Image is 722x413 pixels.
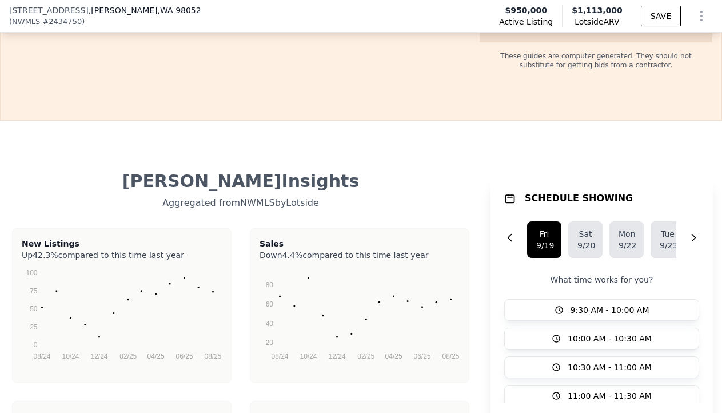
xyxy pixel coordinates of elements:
div: Down compared to this time last year [260,249,460,256]
div: Fri [536,228,552,240]
text: 100 [26,269,37,277]
span: 4.4% [282,251,303,260]
span: NWMLS [12,16,40,27]
text: 10/24 [62,352,79,360]
span: 11:00 AM - 11:30 AM [568,390,652,402]
span: 42.3% [33,251,58,260]
button: 10:00 AM - 10:30 AM [504,328,699,350]
text: 08/24 [271,352,288,360]
div: Up compared to this time last year [22,249,222,256]
text: 20 [266,339,274,347]
span: Lotside ARV [572,16,623,27]
text: 06/25 [414,352,431,360]
span: [STREET_ADDRESS] [9,5,89,16]
span: Active Listing [499,16,553,27]
button: 11:00 AM - 11:30 AM [504,385,699,407]
text: 04/25 [147,352,165,360]
text: 08/24 [33,352,50,360]
span: 9:30 AM - 10:00 AM [571,304,649,316]
button: Tue9/23 [651,221,685,258]
button: SAVE [641,6,681,26]
text: 50 [30,305,38,313]
div: Sales [260,238,460,249]
button: 9:30 AM - 10:00 AM [504,299,699,321]
div: Sat [577,228,593,240]
text: 12/24 [328,352,345,360]
div: ( ) [9,16,85,27]
button: Sat9/20 [568,221,603,258]
button: Show Options [690,5,713,27]
span: $1,113,000 [572,6,623,15]
text: 40 [266,320,274,328]
h1: SCHEDULE SHOWING [525,192,633,205]
button: 10:30 AM - 11:00 AM [504,356,699,378]
div: 9/20 [577,240,593,251]
p: What time works for you? [504,274,699,285]
div: 9/19 [536,240,552,251]
text: 02/25 [357,352,374,360]
span: , [PERSON_NAME] [89,5,201,16]
div: Mon [619,228,635,240]
span: 10:30 AM - 11:00 AM [568,362,652,373]
span: 10:00 AM - 10:30 AM [568,333,652,344]
text: 25 [30,323,38,331]
div: 9/23 [660,240,676,251]
text: 04/25 [385,352,402,360]
text: 02/25 [119,352,137,360]
text: 08/25 [204,352,221,360]
span: , WA 98052 [158,6,201,15]
text: 80 [266,281,274,289]
span: $950,000 [505,5,547,16]
text: 06/25 [176,352,193,360]
text: 0 [34,341,38,349]
div: These guides are computer generated. They should not substitute for getting bids from a contractor. [480,42,712,70]
div: Aggregated from NWMLS by Lotside [9,192,472,210]
text: 10/24 [300,352,317,360]
svg: A chart. [260,263,460,378]
div: Tue [660,228,676,240]
div: New Listings [22,238,222,249]
div: 9/22 [619,240,635,251]
text: 60 [266,300,274,308]
text: 75 [30,287,38,295]
div: [PERSON_NAME] Insights [9,171,472,192]
button: Fri9/19 [527,221,561,258]
text: 12/24 [90,352,107,360]
span: # 2434750 [42,16,82,27]
button: Mon9/22 [609,221,644,258]
svg: A chart. [22,263,222,378]
text: 08/25 [442,352,459,360]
